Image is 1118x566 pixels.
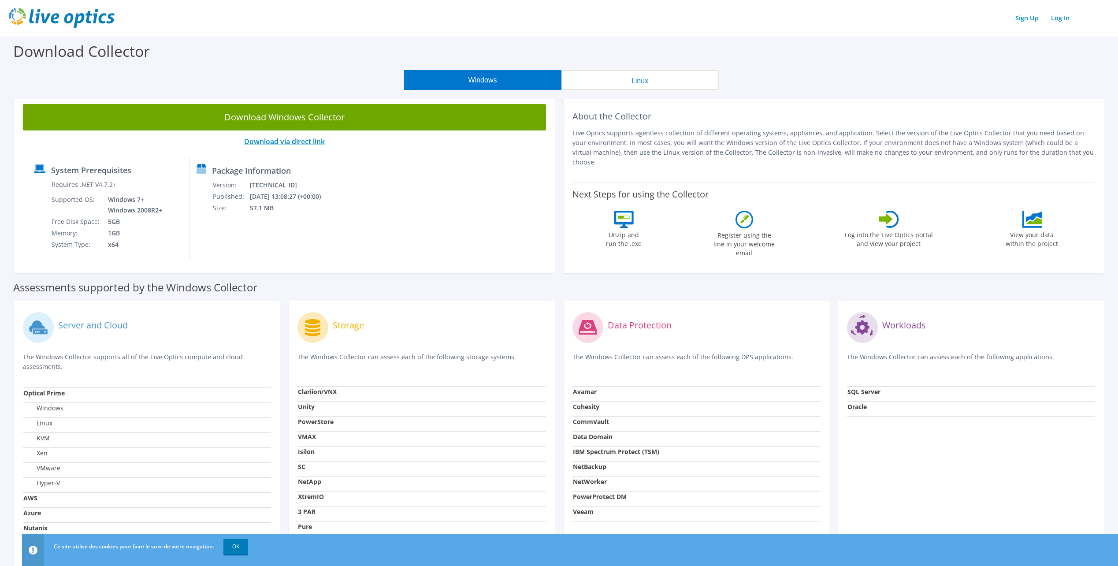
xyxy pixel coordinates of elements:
[573,462,606,471] strong: NetBackup
[608,321,672,330] label: Data Protection
[51,227,101,239] td: Memory:
[23,389,65,397] strong: Optical Prime
[1047,11,1074,24] a: Log In
[572,111,1096,122] h2: About the Collector
[711,228,777,257] label: Register using the line in your welcome email
[101,194,164,216] td: Windows 7+ Windows 2008R2+
[572,352,821,370] p: The Windows Collector can assess each of the following DPS applications.
[847,352,1095,370] p: The Windows Collector can assess each of the following applications.
[604,228,644,248] label: Unzip and run the .exe
[298,522,312,531] strong: Pure
[51,166,131,175] label: System Prerequisites
[1011,11,1043,24] a: Sign Up
[573,387,597,396] strong: Avamar
[298,417,334,426] strong: PowerStore
[573,507,594,516] strong: Veeam
[298,432,316,441] strong: VMAX
[23,434,50,443] label: KVM
[404,70,561,90] button: Windows
[212,166,291,175] label: Package Information
[51,216,101,227] td: Free Disk Space:
[298,447,315,456] strong: Isilon
[52,180,116,189] label: Requires .NET V4.7.2+
[212,191,249,202] td: Published:
[882,321,926,330] label: Workloads
[847,402,867,411] strong: Oracle
[298,402,315,411] strong: Unity
[573,417,609,426] strong: CommVault
[13,283,257,292] label: Assessments supported by the Windows Collector
[573,492,627,501] strong: PowerProtect DM
[249,202,332,214] td: 57.1 MB
[573,477,607,486] strong: NetWorker
[101,239,164,250] td: x64
[844,228,933,248] label: Log into the Live Optics portal and view your project
[573,432,613,441] strong: Data Domain
[249,191,332,202] td: [DATE] 13:08:27 (+00:00)
[51,194,101,216] td: Supported OS:
[212,179,249,191] td: Version:
[23,404,63,413] label: Windows
[572,128,1096,167] p: Live Optics supports agentless collection of different operating systems, appliances, and applica...
[212,202,249,214] td: Size:
[249,179,332,191] td: [TECHNICAL_ID]
[13,41,150,61] label: Download Collector
[297,352,546,370] p: The Windows Collector can assess each of the following storage systems.
[23,494,37,502] strong: AWS
[23,104,546,130] a: Download Windows Collector
[23,464,60,473] label: VMware
[244,137,325,146] a: Download via direct link
[573,402,599,411] strong: Cohesity
[23,479,60,488] label: Hyper-V
[23,449,48,458] label: Xen
[847,387,880,396] strong: SQL Server
[333,321,364,330] label: Storage
[101,216,164,227] td: 5GB
[58,321,128,330] label: Server and Cloud
[51,239,101,250] td: System Type:
[54,543,214,550] span: Ce site utilise des cookies pour faire le suivi de votre navigation.
[298,387,337,396] strong: Clariion/VNX
[223,539,248,555] a: OK
[1000,228,1064,248] label: View your data within the project
[298,507,316,516] strong: 3 PAR
[9,8,115,28] img: live_optics_svg.svg
[298,477,321,486] strong: NetApp
[561,70,719,90] button: Linux
[573,447,659,456] strong: IBM Spectrum Protect (TSM)
[101,227,164,239] td: 1GB
[572,189,709,200] label: Next Steps for using the Collector
[23,352,271,372] p: The Windows Collector supports all of the Live Optics compute and cloud assessments.
[23,419,52,428] label: Linux
[298,492,324,501] strong: XtremIO
[23,509,41,517] strong: Azure
[298,462,305,471] strong: SC
[23,524,48,532] strong: Nutanix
